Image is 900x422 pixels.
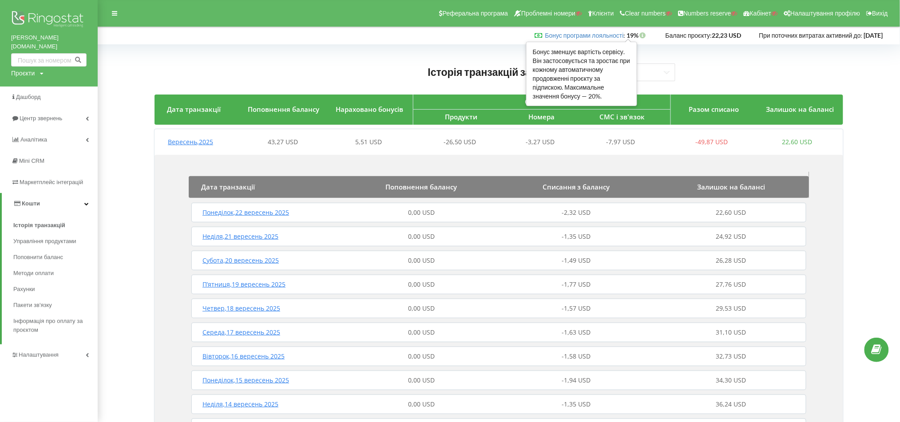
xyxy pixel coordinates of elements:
[11,69,35,78] div: Проєкти
[716,280,746,288] span: 27,76 USD
[13,301,52,310] span: Пакети зв'язку
[167,105,221,114] span: Дата транзакції
[13,237,76,246] span: Управління продуктами
[408,400,435,408] span: 0,00 USD
[684,10,731,17] span: Numbers reserve
[11,9,87,31] img: Ringostat logo
[533,47,630,101] div: Бонус зменшує вартість сервісу. Він застосовується та зростає при кожному автоматичному продовжен...
[627,32,648,39] strong: 19%
[529,112,555,121] span: Номера
[689,105,739,114] span: Разом списано
[716,328,746,336] span: 31,10 USD
[268,138,298,146] span: 43,27 USD
[201,182,255,191] span: Дата транзакції
[408,376,435,384] span: 0,00 USD
[695,138,728,146] span: -49,87 USD
[13,317,93,335] span: Інформація про оплату за проєктом
[385,182,457,191] span: Поповнення балансу
[11,33,87,51] a: [PERSON_NAME][DOMAIN_NAME]
[716,304,746,312] span: 29,53 USD
[13,265,98,281] a: Методи оплати
[13,281,98,297] a: Рахунки
[13,253,63,262] span: Поповнити баланс
[716,376,746,384] span: 34,30 USD
[562,232,591,241] span: -1,35 USD
[545,32,624,39] a: Бонус програми лояльності
[864,32,883,39] strong: [DATE]
[562,304,591,312] span: -1,57 USD
[20,115,62,122] span: Центр звернень
[336,105,404,114] span: Нараховано бонусів
[11,53,87,67] input: Пошук за номером
[698,182,765,191] span: Залишок на балансі
[716,352,746,360] span: 32,73 USD
[872,10,888,17] span: Вихід
[716,232,746,241] span: 24,92 USD
[13,285,35,294] span: Рахунки
[750,10,772,17] span: Кабінет
[526,138,555,146] span: -3,27 USD
[408,304,435,312] span: 0,00 USD
[408,256,435,264] span: 0,00 USD
[408,352,435,360] span: 0,00 USD
[443,10,508,17] span: Реферальна програма
[408,208,435,217] span: 0,00 USD
[444,138,476,146] span: -26,50 USD
[13,249,98,265] a: Поповнити баланс
[19,351,59,358] span: Налаштування
[408,232,435,241] span: 0,00 USD
[13,217,98,233] a: Історія транзакцій
[545,32,626,39] span: :
[716,208,746,217] span: 22,60 USD
[202,352,285,360] span: Вівторок , 16 вересень 2025
[606,138,635,146] span: -7,97 USD
[562,208,591,217] span: -2,32 USD
[408,328,435,336] span: 0,00 USD
[562,400,591,408] span: -1,35 USD
[562,256,591,264] span: -1,49 USD
[202,304,280,312] span: Четвер , 18 вересень 2025
[13,313,98,338] a: Інформація про оплату за проєктом
[543,182,610,191] span: Списання з балансу
[445,112,478,121] span: Продукти
[562,280,591,288] span: -1,77 USD
[408,280,435,288] span: 0,00 USD
[521,10,575,17] span: Проблемні номери
[562,352,591,360] span: -1,58 USD
[202,232,278,241] span: Неділя , 21 вересень 2025
[782,138,813,146] span: 22,60 USD
[625,10,666,17] span: Clear numbers
[202,328,280,336] span: Середа , 17 вересень 2025
[759,32,863,39] span: При поточних витратах активний до:
[2,193,98,214] a: Кошти
[766,105,834,114] span: Залишок на балансі
[20,179,83,185] span: Маркетплейс інтеграцій
[22,200,40,207] span: Кошти
[716,256,746,264] span: 26,28 USD
[562,328,591,336] span: -1,63 USD
[428,66,569,78] span: Історія транзакцій за період:
[19,158,44,164] span: Mini CRM
[13,297,98,313] a: Пакети зв'язку
[13,233,98,249] a: Управління продуктами
[202,208,289,217] span: Понеділок , 22 вересень 2025
[716,400,746,408] span: 36,24 USD
[666,32,712,39] span: Баланс проєкту:
[202,256,279,264] span: Субота , 20 вересень 2025
[592,10,614,17] span: Клієнти
[13,269,54,278] span: Методи оплати
[202,400,278,408] span: Неділя , 14 вересень 2025
[562,376,591,384] span: -1,94 USD
[356,138,382,146] span: 5,51 USD
[790,10,860,17] span: Налаштування профілю
[248,105,319,114] span: Поповнення балансу
[168,138,213,146] span: Вересень , 2025
[599,112,645,121] span: СМС і зв'язок
[202,280,285,288] span: П’ятниця , 19 вересень 2025
[20,136,47,143] span: Аналiтика
[202,376,289,384] span: Понеділок , 15 вересень 2025
[16,94,41,100] span: Дашборд
[712,32,741,39] strong: 22,23 USD
[13,221,65,230] span: Історія транзакцій
[525,97,559,106] span: Сплата за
